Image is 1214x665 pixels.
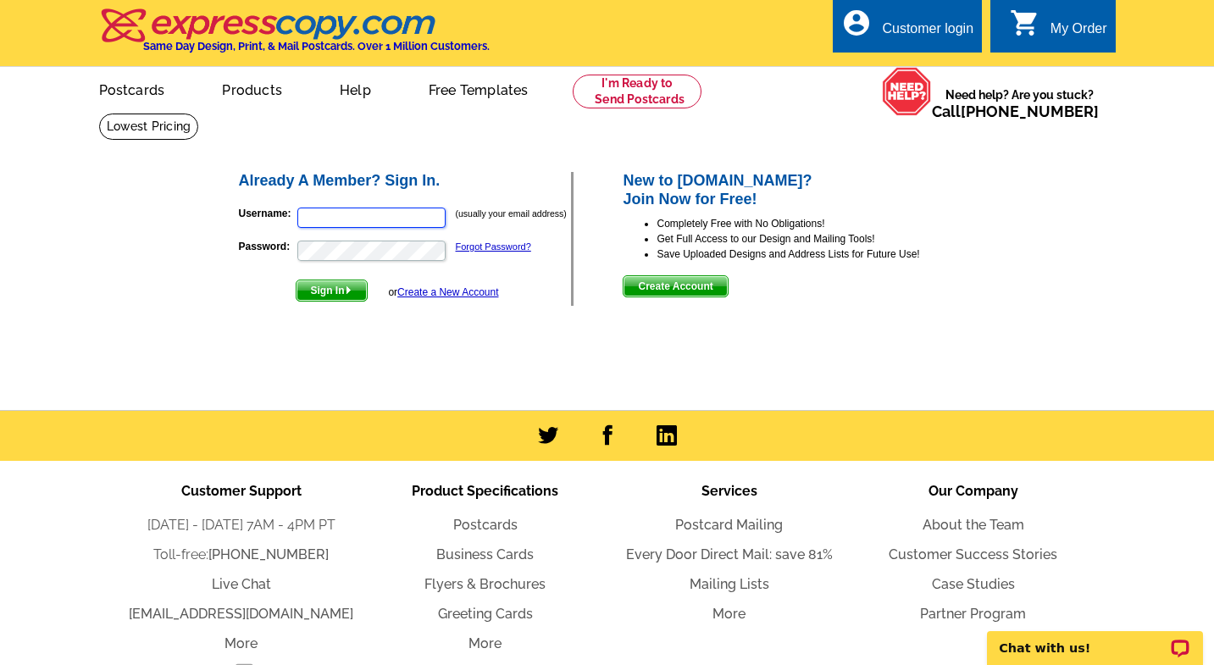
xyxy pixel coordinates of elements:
[388,285,498,300] div: or
[841,8,872,38] i: account_circle
[72,69,192,108] a: Postcards
[225,635,258,651] a: More
[889,546,1057,562] a: Customer Success Stories
[690,576,769,592] a: Mailing Lists
[412,483,558,499] span: Product Specifications
[1050,21,1107,45] div: My Order
[436,546,534,562] a: Business Cards
[623,275,728,297] button: Create Account
[119,545,363,565] li: Toll-free:
[657,231,978,247] li: Get Full Access to our Design and Mailing Tools!
[701,483,757,499] span: Services
[623,172,978,208] h2: New to [DOMAIN_NAME]? Join Now for Free!
[932,103,1099,120] span: Call
[424,576,546,592] a: Flyers & Brochures
[882,67,932,116] img: help
[195,69,309,108] a: Products
[456,208,567,219] small: (usually your email address)
[296,280,368,302] button: Sign In
[239,172,572,191] h2: Already A Member? Sign In.
[397,286,498,298] a: Create a New Account
[129,606,353,622] a: [EMAIL_ADDRESS][DOMAIN_NAME]
[181,483,302,499] span: Customer Support
[402,69,556,108] a: Free Templates
[99,20,490,53] a: Same Day Design, Print, & Mail Postcards. Over 1 Million Customers.
[932,86,1107,120] span: Need help? Are you stuck?
[712,606,746,622] a: More
[920,606,1026,622] a: Partner Program
[1010,19,1107,40] a: shopping_cart My Order
[624,276,727,296] span: Create Account
[456,241,531,252] a: Forgot Password?
[1010,8,1040,38] i: shopping_cart
[976,612,1214,665] iframe: LiveChat chat widget
[297,280,367,301] span: Sign In
[932,576,1015,592] a: Case Studies
[841,19,973,40] a: account_circle Customer login
[657,247,978,262] li: Save Uploaded Designs and Address Lists for Future Use!
[626,546,833,562] a: Every Door Direct Mail: save 81%
[882,21,973,45] div: Customer login
[929,483,1018,499] span: Our Company
[468,635,502,651] a: More
[239,239,296,254] label: Password:
[239,206,296,221] label: Username:
[212,576,271,592] a: Live Chat
[438,606,533,622] a: Greeting Cards
[657,216,978,231] li: Completely Free with No Obligations!
[143,40,490,53] h4: Same Day Design, Print, & Mail Postcards. Over 1 Million Customers.
[961,103,1099,120] a: [PHONE_NUMBER]
[923,517,1024,533] a: About the Team
[119,515,363,535] li: [DATE] - [DATE] 7AM - 4PM PT
[675,517,783,533] a: Postcard Mailing
[453,517,518,533] a: Postcards
[313,69,398,108] a: Help
[208,546,329,562] a: [PHONE_NUMBER]
[345,286,352,294] img: button-next-arrow-white.png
